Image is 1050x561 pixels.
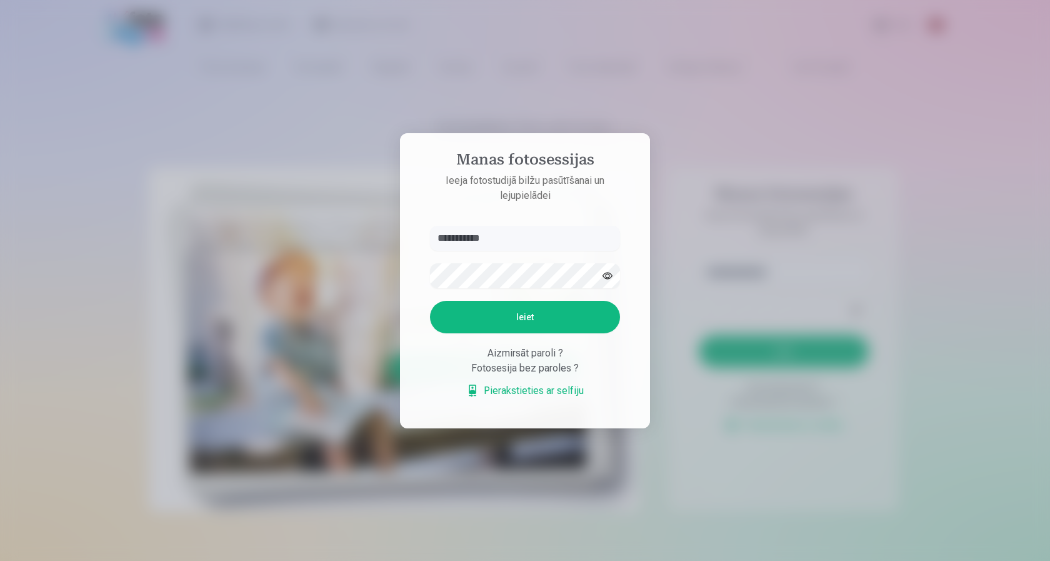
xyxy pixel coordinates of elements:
button: Ieiet [430,301,620,333]
div: Aizmirsāt paroli ? [430,346,620,361]
h4: Manas fotosessijas [417,151,632,173]
div: Fotosesija bez paroles ? [430,361,620,376]
a: Pierakstieties ar selfiju [466,383,584,398]
p: Ieeja fotostudijā bilžu pasūtīšanai un lejupielādei [417,173,632,203]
